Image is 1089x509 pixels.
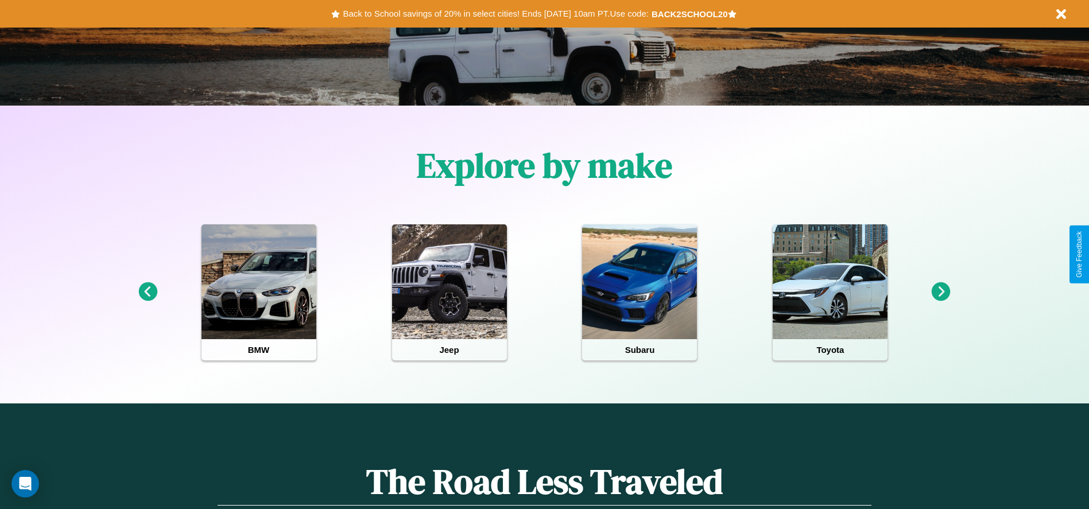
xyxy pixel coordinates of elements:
[11,470,39,498] div: Open Intercom Messenger
[582,339,697,360] h4: Subaru
[1075,231,1083,278] div: Give Feedback
[392,339,507,360] h4: Jeep
[652,9,728,19] b: BACK2SCHOOL20
[417,142,672,189] h1: Explore by make
[201,339,316,360] h4: BMW
[340,6,651,22] button: Back to School savings of 20% in select cities! Ends [DATE] 10am PT.Use code:
[773,339,888,360] h4: Toyota
[218,458,871,506] h1: The Road Less Traveled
